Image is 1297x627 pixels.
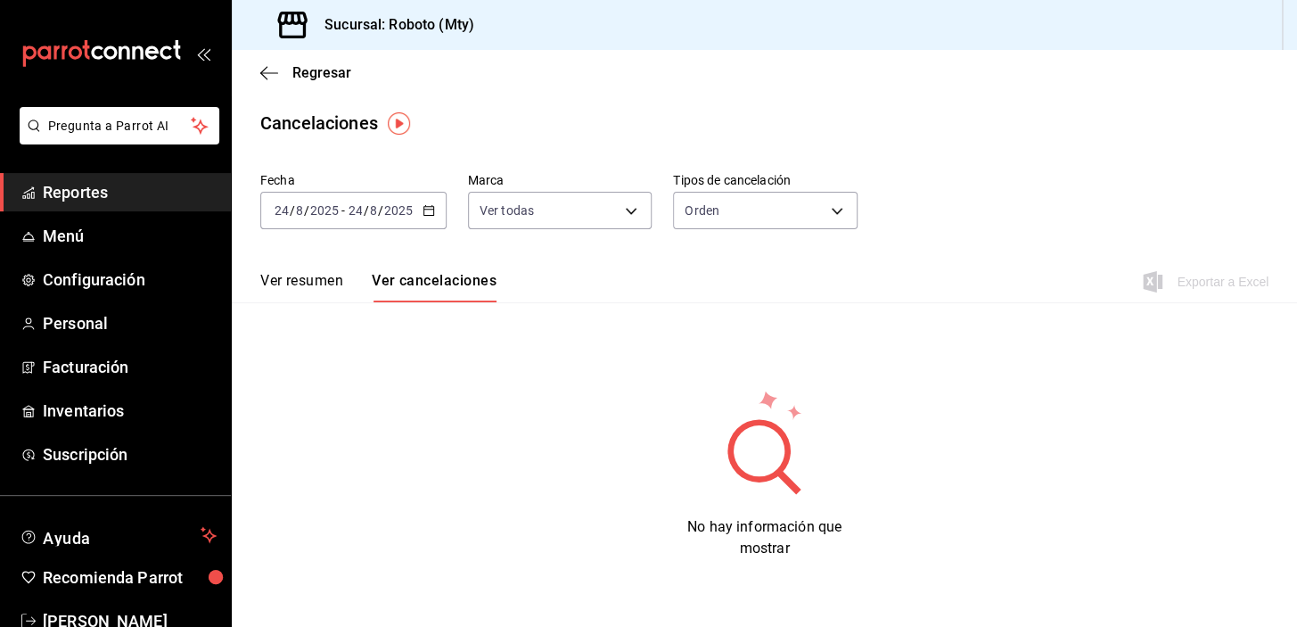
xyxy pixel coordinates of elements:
input: -- [347,203,363,218]
span: / [290,203,295,218]
span: / [304,203,309,218]
span: Configuración [43,268,217,292]
h3: Sucursal: Roboto (Mty) [310,14,474,36]
input: -- [274,203,290,218]
span: Ayuda [43,524,193,546]
span: / [378,203,383,218]
button: Ver cancelaciones [372,272,497,302]
input: ---- [309,203,340,218]
span: Suscripción [43,442,217,466]
label: Tipos de cancelación [673,174,858,186]
input: -- [369,203,378,218]
input: ---- [383,203,414,218]
input: -- [295,203,304,218]
label: Fecha [260,174,447,186]
label: Marca [468,174,653,186]
span: Menú [43,224,217,248]
button: Regresar [260,64,351,81]
span: Orden [685,202,719,219]
span: Inventarios [43,399,217,423]
span: Regresar [292,64,351,81]
span: Recomienda Parrot [43,565,217,590]
a: Pregunta a Parrot AI [12,129,219,148]
span: Pregunta a Parrot AI [48,117,192,136]
span: No hay información que mostrar [687,518,841,557]
span: Ver todas [480,202,534,219]
img: Tooltip marker [388,112,410,135]
span: Reportes [43,180,217,204]
span: - [341,203,345,218]
span: Personal [43,311,217,335]
button: Pregunta a Parrot AI [20,107,219,144]
div: Cancelaciones [260,110,378,136]
span: Facturación [43,355,217,379]
button: open_drawer_menu [196,46,210,61]
span: / [363,203,368,218]
button: Ver resumen [260,272,343,302]
div: navigation tabs [260,272,497,302]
